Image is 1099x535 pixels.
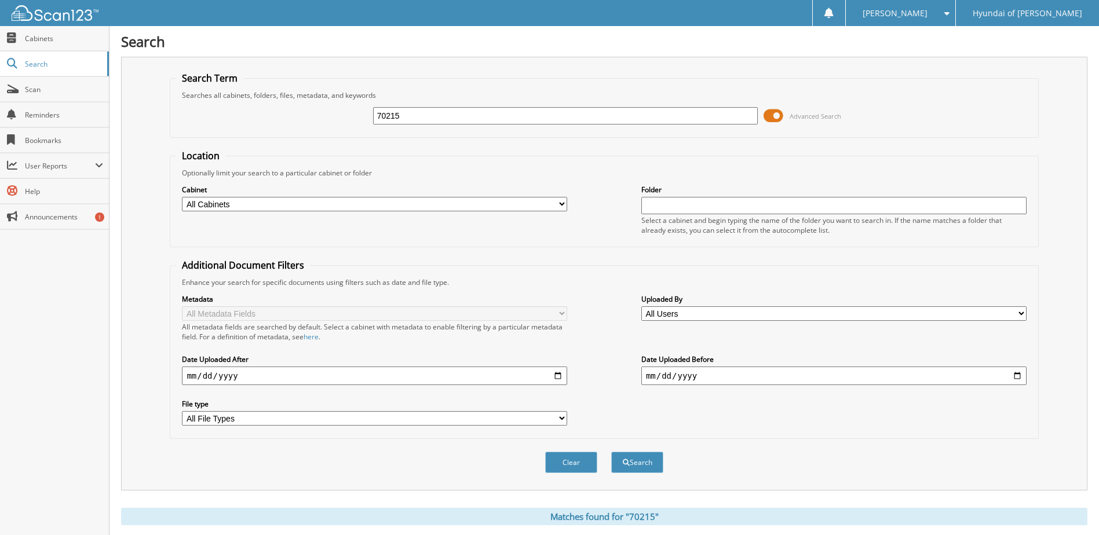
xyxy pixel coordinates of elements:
[973,10,1082,17] span: Hyundai of [PERSON_NAME]
[25,186,103,196] span: Help
[790,112,841,120] span: Advanced Search
[182,185,567,195] label: Cabinet
[25,34,103,43] span: Cabinets
[641,215,1027,235] div: Select a cabinet and begin typing the name of the folder you want to search in. If the name match...
[182,354,567,364] label: Date Uploaded After
[611,452,663,473] button: Search
[121,32,1087,51] h1: Search
[545,452,597,473] button: Clear
[121,508,1087,525] div: Matches found for "70215"
[25,85,103,94] span: Scan
[641,294,1027,304] label: Uploaded By
[25,212,103,222] span: Announcements
[95,212,104,222] div: 1
[182,322,567,342] div: All metadata fields are searched by default. Select a cabinet with metadata to enable filtering b...
[25,110,103,120] span: Reminders
[863,10,928,17] span: [PERSON_NAME]
[182,294,567,304] label: Metadata
[176,149,225,162] legend: Location
[176,259,310,272] legend: Additional Document Filters
[12,5,98,21] img: scan123-logo-white.svg
[25,161,95,171] span: User Reports
[176,277,1032,287] div: Enhance your search for specific documents using filters such as date and file type.
[182,367,567,385] input: start
[641,185,1027,195] label: Folder
[25,135,103,145] span: Bookmarks
[176,168,1032,178] div: Optionally limit your search to a particular cabinet or folder
[641,354,1027,364] label: Date Uploaded Before
[176,90,1032,100] div: Searches all cabinets, folders, files, metadata, and keywords
[182,399,567,409] label: File type
[25,59,101,69] span: Search
[304,332,319,342] a: here
[176,72,243,85] legend: Search Term
[641,367,1027,385] input: end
